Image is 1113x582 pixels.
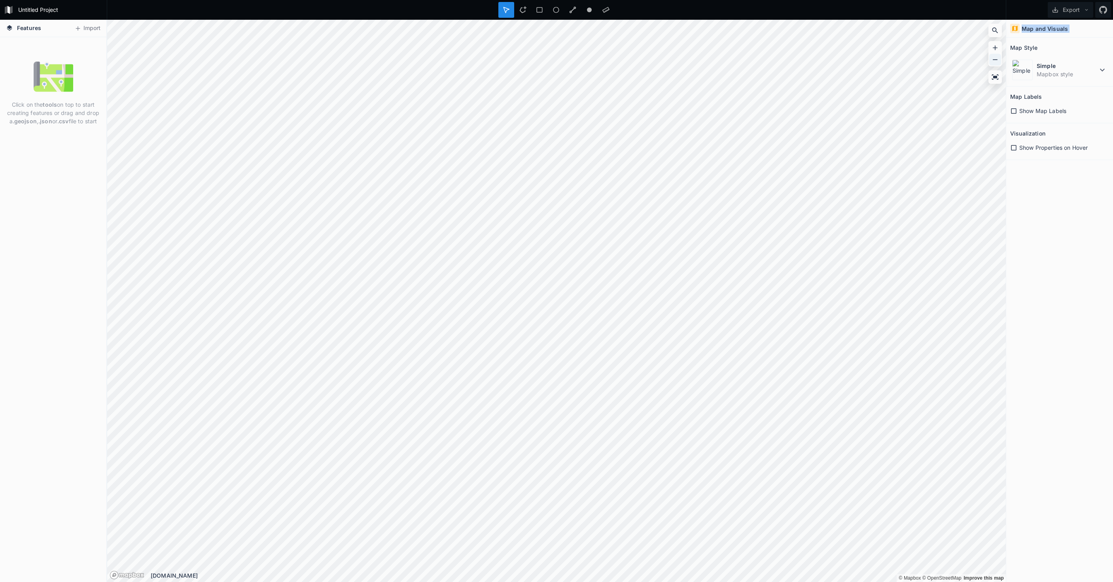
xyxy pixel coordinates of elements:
[110,571,144,580] a: Mapbox logo
[6,100,100,125] p: Click on the on top to start creating features or drag and drop a , or file to start
[1010,127,1045,139] h2: Visualization
[17,24,41,32] span: Features
[151,571,1006,580] div: [DOMAIN_NAME]
[1022,24,1068,33] h4: Map and Visuals
[43,101,57,108] strong: tools
[1037,70,1098,78] dd: Mapbox style
[1019,107,1066,115] span: Show Map Labels
[922,575,962,581] a: OpenStreetMap
[70,22,104,35] button: Import
[34,57,73,96] img: empty
[1037,62,1098,70] dt: Simple
[1048,2,1093,18] button: Export
[57,118,69,124] strong: .csv
[13,118,37,124] strong: .geojson
[899,575,921,581] a: Mapbox
[1019,143,1088,152] span: Show Properties on Hover
[1010,90,1042,103] h2: Map Labels
[963,575,1004,581] a: Map feedback
[1012,60,1033,80] img: Simple
[38,118,52,124] strong: .json
[1010,41,1037,54] h2: Map Style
